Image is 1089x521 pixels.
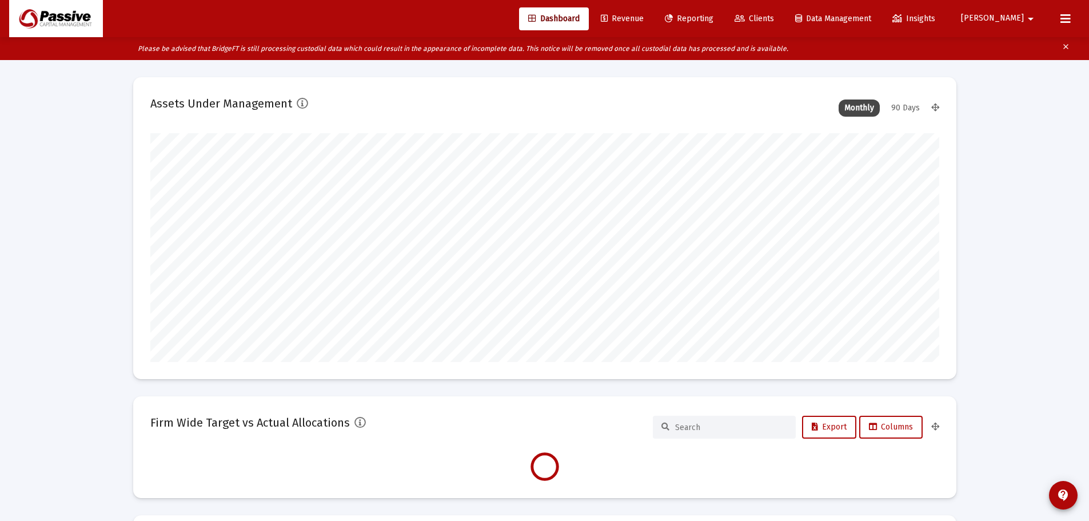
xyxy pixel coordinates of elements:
div: Monthly [839,100,880,117]
span: Reporting [665,14,713,23]
span: Dashboard [528,14,580,23]
a: Data Management [786,7,880,30]
h2: Firm Wide Target vs Actual Allocations [150,413,350,432]
span: Clients [735,14,774,23]
button: [PERSON_NAME] [947,7,1051,30]
a: Revenue [592,7,653,30]
a: Insights [883,7,944,30]
span: Revenue [601,14,644,23]
a: Dashboard [519,7,589,30]
a: Reporting [656,7,723,30]
span: Columns [869,422,913,432]
i: Please be advised that BridgeFT is still processing custodial data which could result in the appe... [138,45,788,53]
span: [PERSON_NAME] [961,14,1024,23]
input: Search [675,423,787,432]
mat-icon: clear [1062,40,1070,57]
img: Dashboard [18,7,94,30]
a: Clients [725,7,783,30]
mat-icon: contact_support [1056,488,1070,502]
button: Columns [859,416,923,439]
h2: Assets Under Management [150,94,292,113]
button: Export [802,416,856,439]
span: Export [812,422,847,432]
span: Data Management [795,14,871,23]
span: Insights [892,14,935,23]
mat-icon: arrow_drop_down [1024,7,1038,30]
div: 90 Days [885,100,926,117]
